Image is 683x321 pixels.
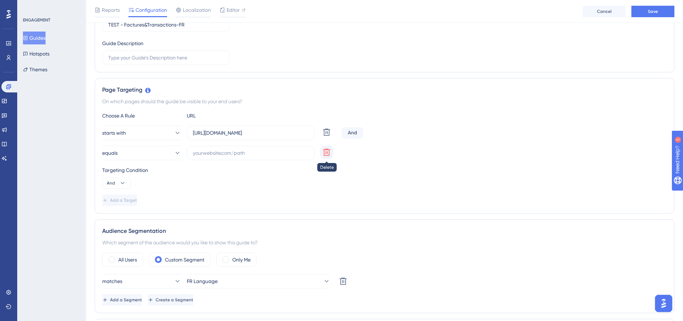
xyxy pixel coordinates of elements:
button: Hotspots [23,47,49,60]
input: Type your Guide’s Name here [108,21,224,29]
iframe: UserGuiding AI Assistant Launcher [653,293,674,314]
button: Save [631,6,674,17]
button: FR Language [187,274,330,288]
button: Create a Segment [148,294,193,306]
span: Create a Segment [156,297,193,303]
span: Add a Target [110,197,137,203]
div: Audience Segmentation [102,227,667,235]
span: matches [102,277,122,286]
div: Which segment of the audience would you like to show this guide to? [102,238,667,247]
label: Custom Segment [165,255,204,264]
button: Add a Target [102,195,137,206]
div: And [342,127,363,139]
button: Cancel [583,6,626,17]
button: And [102,177,131,189]
button: equals [102,146,181,160]
div: Choose A Rule [102,111,181,120]
div: URL [187,111,266,120]
span: Localization [183,6,211,14]
span: Save [648,9,658,14]
div: On which pages should the guide be visible to your end users? [102,97,667,106]
button: Add a Segment [102,294,142,306]
span: FR Language [187,277,218,286]
span: starts with [102,129,126,137]
span: Need Help? [17,2,45,10]
button: starts with [102,126,181,140]
button: matches [102,274,181,288]
span: Editor [227,6,240,14]
button: Guides [23,32,46,44]
span: Cancel [597,9,612,14]
span: Add a Segment [110,297,142,303]
span: Reports [102,6,120,14]
label: Only Me [232,255,251,264]
span: And [107,180,115,186]
div: Page Targeting [102,86,667,94]
button: Themes [23,63,47,76]
div: ENGAGEMENT [23,17,50,23]
input: Type your Guide’s Description here [108,54,224,62]
div: 5 [50,4,52,9]
div: Targeting Condition [102,166,667,174]
span: Configuration [136,6,167,14]
input: yourwebsite.com/path [193,129,308,137]
div: Guide Description [102,39,143,48]
input: yourwebsite.com/path [193,149,308,157]
span: equals [102,149,118,157]
label: All Users [118,255,137,264]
